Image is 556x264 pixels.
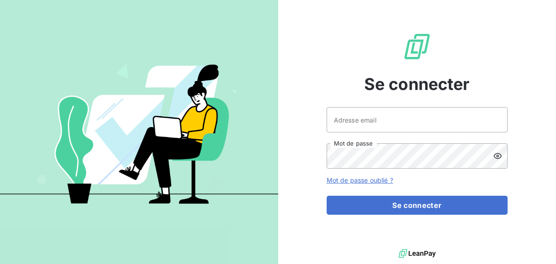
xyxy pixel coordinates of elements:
img: logo [399,247,436,260]
input: placeholder [327,107,508,132]
button: Se connecter [327,196,508,215]
img: Logo LeanPay [403,32,432,61]
span: Se connecter [364,72,470,96]
a: Mot de passe oublié ? [327,176,393,184]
